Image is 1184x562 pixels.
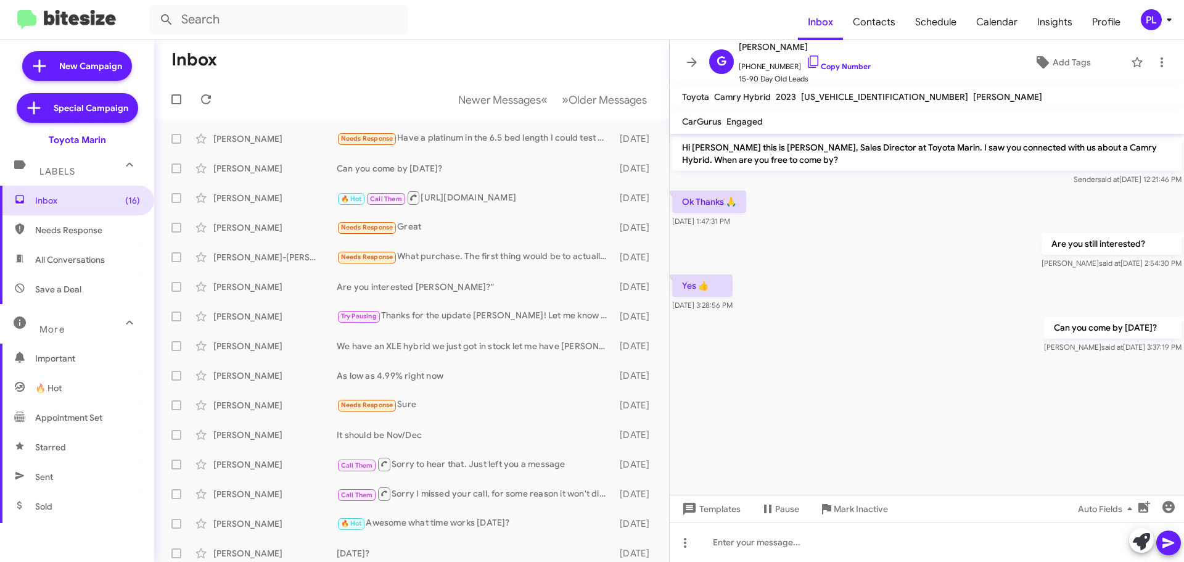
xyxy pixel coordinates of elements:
[614,192,659,204] div: [DATE]
[35,352,140,365] span: Important
[775,498,799,520] span: Pause
[22,51,132,81] a: New Campaign
[213,133,337,145] div: [PERSON_NAME]
[1141,9,1162,30] div: PL
[451,87,555,112] button: Previous
[337,220,614,234] div: Great
[798,4,843,40] a: Inbox
[1044,316,1182,339] p: Can you come by [DATE]?
[35,382,62,394] span: 🔥 Hot
[750,498,809,520] button: Pause
[341,223,393,231] span: Needs Response
[843,4,905,40] span: Contacts
[213,547,337,560] div: [PERSON_NAME]
[341,519,362,527] span: 🔥 Hot
[554,87,654,112] button: Next
[1099,258,1120,268] span: said at
[682,91,709,102] span: Toyota
[337,250,614,264] div: What purchase. The first thing would be to actually respond to the questions I'm asking. I do not...
[35,283,81,295] span: Save a Deal
[1082,4,1130,40] a: Profile
[614,547,659,560] div: [DATE]
[569,93,647,107] span: Older Messages
[672,275,733,297] p: Yes 👍
[614,340,659,352] div: [DATE]
[213,518,337,530] div: [PERSON_NAME]
[1044,342,1182,352] span: [PERSON_NAME] [DATE] 3:37:19 PM
[834,498,888,520] span: Mark Inactive
[35,194,140,207] span: Inbox
[337,190,614,205] div: [URL][DOMAIN_NAME]
[213,221,337,234] div: [PERSON_NAME]
[337,457,614,472] div: Sorry to hear that. Just left you a message
[451,87,654,112] nav: Page navigation example
[1098,175,1119,184] span: said at
[213,310,337,323] div: [PERSON_NAME]
[341,253,393,261] span: Needs Response
[614,310,659,323] div: [DATE]
[739,39,871,54] span: [PERSON_NAME]
[672,191,746,213] p: Ok Thanks 🙏
[614,518,659,530] div: [DATE]
[59,60,122,72] span: New Campaign
[341,312,377,320] span: Try Pausing
[541,92,548,107] span: «
[809,498,898,520] button: Mark Inactive
[739,73,871,85] span: 15-90 Day Old Leads
[1101,342,1123,352] span: said at
[337,309,614,323] div: Thanks for the update [PERSON_NAME]! Let me know if I can help at all!
[1042,233,1182,255] p: Are you still interested?
[806,62,871,71] a: Copy Number
[1053,51,1091,73] span: Add Tags
[337,516,614,531] div: Awesome what time works [DATE]?
[672,300,733,310] span: [DATE] 3:28:56 PM
[614,370,659,382] div: [DATE]
[1130,9,1170,30] button: PL
[717,52,726,72] span: G
[49,134,106,146] div: Toyota Marin
[337,162,614,175] div: Can you come by [DATE]?
[341,461,373,469] span: Call Them
[337,486,614,502] div: Sorry I missed your call, for some reason it won't dial out to let me call you back
[213,251,337,263] div: [PERSON_NAME]-[PERSON_NAME]
[35,224,140,236] span: Needs Response
[562,92,569,107] span: »
[614,281,659,293] div: [DATE]
[337,281,614,293] div: Are you interested [PERSON_NAME]?"
[1078,498,1137,520] span: Auto Fields
[614,221,659,234] div: [DATE]
[125,194,140,207] span: (16)
[171,50,217,70] h1: Inbox
[1074,175,1182,184] span: Sender [DATE] 12:21:46 PM
[1042,258,1182,268] span: [PERSON_NAME] [DATE] 2:54:30 PM
[39,166,75,177] span: Labels
[672,136,1182,171] p: Hi [PERSON_NAME] this is [PERSON_NAME], Sales Director at Toyota Marin. I saw you connected with ...
[341,401,393,409] span: Needs Response
[776,91,796,102] span: 2023
[213,429,337,441] div: [PERSON_NAME]
[714,91,771,102] span: Camry Hybrid
[614,133,659,145] div: [DATE]
[905,4,966,40] span: Schedule
[672,217,730,226] span: [DATE] 1:47:31 PM
[213,488,337,500] div: [PERSON_NAME]
[213,458,337,471] div: [PERSON_NAME]
[998,51,1125,73] button: Add Tags
[35,254,105,266] span: All Conversations
[213,370,337,382] div: [PERSON_NAME]
[341,491,373,499] span: Call Them
[337,398,614,412] div: Sure
[682,116,721,127] span: CarGurus
[739,54,871,73] span: [PHONE_NUMBER]
[341,195,362,203] span: 🔥 Hot
[39,324,65,335] span: More
[458,93,541,107] span: Newer Messages
[213,340,337,352] div: [PERSON_NAME]
[614,162,659,175] div: [DATE]
[966,4,1027,40] a: Calendar
[54,102,128,114] span: Special Campaign
[337,370,614,382] div: As low as 4.99% right now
